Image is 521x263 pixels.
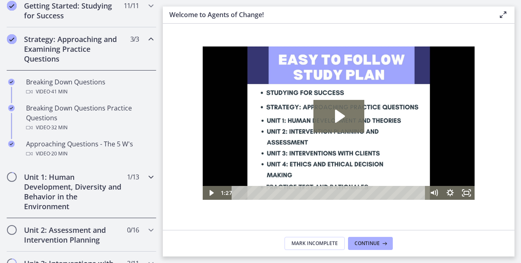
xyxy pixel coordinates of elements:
h2: Strategy: Approaching and Examining Practice Questions [24,34,123,64]
span: 1 / 13 [127,172,139,182]
button: Play Video: c1o6hcmjueu5qasqsu00.mp4 [111,53,162,86]
h2: Unit 1: Human Development, Diversity and Behavior in the Environment [24,172,123,211]
i: Completed [7,1,17,11]
i: Completed [8,105,15,111]
div: Video [26,149,153,159]
span: · 41 min [50,87,68,97]
div: Video [26,123,153,133]
div: Breaking Down Questions Practice Questions [26,103,153,133]
button: Mute [223,139,239,153]
span: Continue [355,240,380,247]
h2: Unit 2: Assessment and Intervention Planning [24,225,123,245]
h3: Welcome to Agents of Change! [169,10,485,20]
div: Approaching Questions - The 5 W's [26,139,153,159]
div: Playbar [35,139,219,153]
span: · 32 min [50,123,68,133]
i: Completed [8,141,15,147]
button: Fullscreen [256,139,272,153]
span: 3 / 3 [130,34,139,44]
button: Continue [348,237,393,250]
span: · 20 min [50,149,68,159]
button: Show settings menu [239,139,256,153]
i: Completed [7,34,17,44]
span: Mark Incomplete [291,240,338,247]
span: 11 / 11 [124,1,139,11]
div: Breaking Down Questions [26,77,153,97]
div: Video [26,87,153,97]
button: Mark Incomplete [285,237,345,250]
i: Completed [8,79,15,85]
h2: Getting Started: Studying for Success [24,1,123,20]
span: 0 / 16 [127,225,139,235]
